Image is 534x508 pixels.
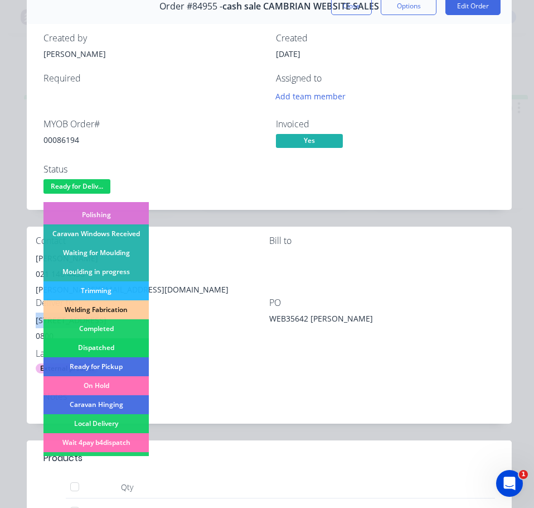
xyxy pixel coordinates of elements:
[496,470,523,497] iframe: Intercom live chat
[43,164,263,175] div: Status
[43,179,110,193] span: Ready for Deliv...
[36,282,269,298] div: [PERSON_NAME][EMAIL_ADDRESS][DOMAIN_NAME]
[43,391,495,402] div: Notes
[269,313,409,328] div: WEB35642 [PERSON_NAME]
[43,262,149,281] div: Moulding in progress
[276,49,300,59] span: [DATE]
[159,1,222,12] span: Order #84955 -
[519,470,528,479] span: 1
[276,33,495,44] div: Created
[43,376,149,395] div: On Hold
[43,433,149,452] div: Wait 4pay b4dispatch
[36,251,269,298] div: [PERSON_NAME]021 146 4438[PERSON_NAME][EMAIL_ADDRESS][DOMAIN_NAME]
[276,89,352,104] button: Add team member
[276,73,495,84] div: Assigned to
[43,224,149,243] div: Caravan Windows Received
[270,89,352,104] button: Add team member
[269,298,503,308] div: PO
[43,452,149,471] div: Local Delivery on Board
[36,328,269,344] div: 0800
[43,134,263,146] div: 00086194
[43,243,149,262] div: Waiting for Moulding
[43,179,110,196] button: Ready for Deliv...
[222,1,379,12] span: cash sale CAMBRIAN WEBSITE SALES
[43,414,149,433] div: Local Delivery
[43,452,82,465] div: Products
[43,119,263,130] div: MYOB Order #
[43,73,263,84] div: Required
[36,313,269,348] div: [STREET_ADDRESS]0800
[276,134,343,148] span: Yes
[43,33,263,44] div: Created by
[36,363,99,373] div: External product
[94,476,161,499] div: Qty
[43,205,149,224] div: Polishing
[43,48,263,60] div: [PERSON_NAME]
[36,298,269,308] div: Deliver to
[36,348,269,359] div: Labels
[36,251,269,266] div: [PERSON_NAME]
[43,395,149,414] div: Caravan Hinging
[269,236,503,246] div: Bill to
[43,319,149,338] div: Completed
[36,313,269,328] div: [STREET_ADDRESS]
[36,266,269,282] div: 021 146 4438
[43,300,149,319] div: Welding Fabrication
[276,119,495,130] div: Invoiced
[36,236,269,246] div: Contact
[43,281,149,300] div: Trimming
[43,357,149,376] div: Ready for Pickup
[43,338,149,357] div: Dispatched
